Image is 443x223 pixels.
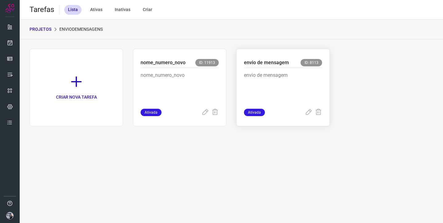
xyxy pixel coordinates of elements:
p: EnvioDeMensagens [59,26,103,33]
span: ID: 8113 [301,59,322,66]
span: ID: 11913 [195,59,219,66]
span: Ativada [141,109,162,116]
p: nome_numero_novo [141,59,186,66]
span: Ativada [244,109,265,116]
div: Criar [139,5,156,15]
p: PROJETOS [30,26,51,33]
p: nome_numero_novo [141,72,219,102]
p: envio de mensagem [244,59,289,66]
h2: Tarefas [30,5,54,14]
div: Lista [64,5,82,15]
p: envio de mensagem [244,72,322,102]
a: CRIAR NOVA TAREFA [30,49,123,126]
div: Inativas [111,5,134,15]
div: Ativas [86,5,106,15]
img: f6ca308f3af1934245aa32e6ccda0a1e.jpg [6,212,14,219]
p: CRIAR NOVA TAREFA [56,94,97,100]
img: Logo [5,4,14,13]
